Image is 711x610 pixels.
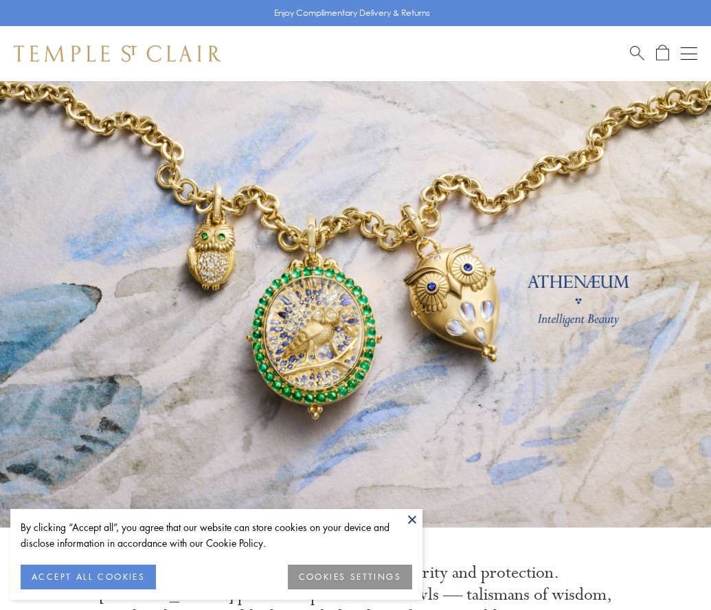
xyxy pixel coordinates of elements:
[14,45,221,62] img: Temple St. Clair
[288,565,412,589] button: COOKIES SETTINGS
[21,519,412,551] div: By clicking “Accept all”, you agree that our website can store cookies on your device and disclos...
[630,45,644,62] a: Search
[681,45,697,62] button: Open navigation
[656,45,669,62] a: Open Shopping Bag
[21,565,156,589] button: ACCEPT ALL COOKIES
[274,6,430,20] p: Enjoy Complimentary Delivery & Returns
